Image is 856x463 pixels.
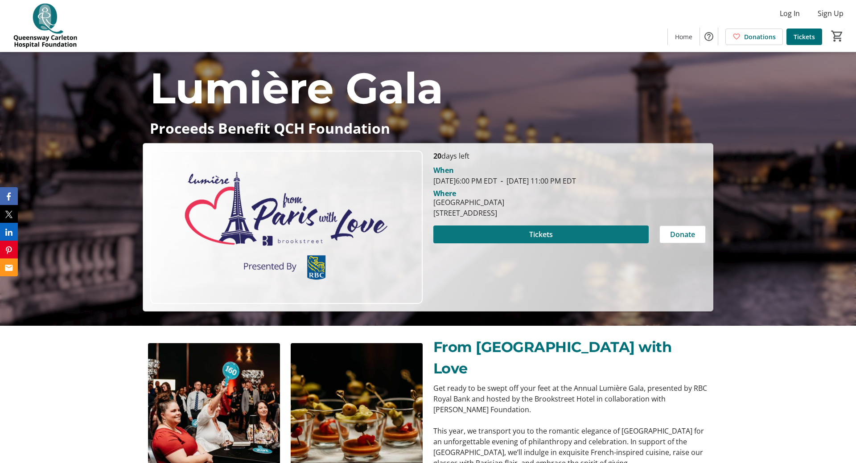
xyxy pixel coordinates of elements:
[433,336,708,379] p: From [GEOGRAPHIC_DATA] with Love
[5,4,85,48] img: QCH Foundation's Logo
[675,32,692,41] span: Home
[150,151,423,304] img: Campaign CTA Media Photo
[668,29,700,45] a: Home
[811,6,851,20] button: Sign Up
[497,176,576,186] span: [DATE] 11:00 PM EDT
[433,151,441,161] span: 20
[773,6,807,20] button: Log In
[433,176,497,186] span: [DATE] 6:00 PM EDT
[433,383,708,415] p: Get ready to be swept off your feet at the Annual Lumière Gala, presented by RBC Royal Bank and h...
[150,62,443,114] span: Lumière Gala
[497,176,506,186] span: -
[670,229,695,240] span: Donate
[433,225,649,243] button: Tickets
[433,197,504,208] div: [GEOGRAPHIC_DATA]
[725,29,783,45] a: Donations
[433,165,454,176] div: When
[829,28,845,44] button: Cart
[433,208,504,218] div: [STREET_ADDRESS]
[433,151,706,161] p: days left
[659,225,706,243] button: Donate
[818,8,844,19] span: Sign Up
[780,8,800,19] span: Log In
[786,29,822,45] a: Tickets
[700,28,718,45] button: Help
[433,190,456,197] div: Where
[744,32,776,41] span: Donations
[529,229,553,240] span: Tickets
[794,32,815,41] span: Tickets
[150,120,706,136] p: Proceeds Benefit QCH Foundation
